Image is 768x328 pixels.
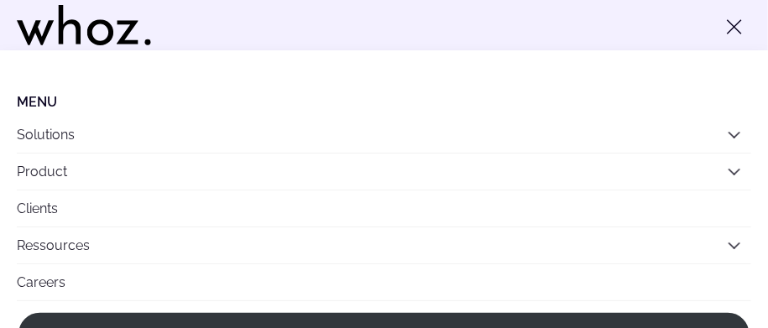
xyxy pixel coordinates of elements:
[17,264,751,300] a: Careers
[17,94,751,110] li: Menu
[17,190,751,226] a: Clients
[17,117,751,153] button: Solutions
[17,154,751,190] button: Product
[718,10,751,44] button: Toggle menu
[17,164,67,180] a: Product
[657,217,744,305] iframe: Chatbot
[17,227,751,263] button: Ressources
[17,237,90,253] a: Ressources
